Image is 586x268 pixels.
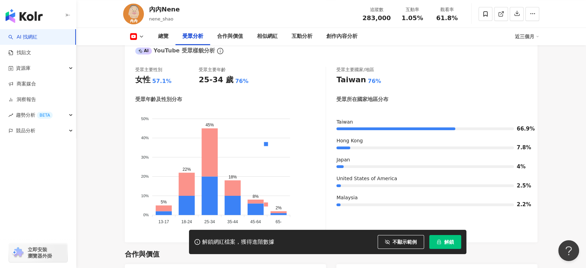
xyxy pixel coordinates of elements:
div: 受眾年齡及性別分布 [135,96,182,103]
a: 洞察報告 [8,96,36,103]
span: 283,000 [362,14,391,22]
img: KOL Avatar [123,3,144,24]
span: 競品分析 [16,123,35,139]
div: 總覽 [158,32,169,41]
span: 不顯示範例 [393,239,417,245]
span: rise [8,113,13,118]
tspan: 35-44 [227,219,238,224]
span: 趨勢分析 [16,107,53,123]
div: United States of America [336,175,527,182]
div: 創作內容分析 [326,32,357,41]
div: 合作與價值 [217,32,243,41]
img: logo [6,9,43,23]
span: lock [437,240,441,244]
tspan: 25-34 [204,219,215,224]
tspan: 40% [141,136,149,140]
div: 互動率 [399,6,425,13]
div: 女性 [135,75,150,85]
div: Malaysia [336,194,527,201]
tspan: 13-17 [158,219,169,224]
div: 受眾所在國家地區分布 [336,96,388,103]
span: 2.2% [517,202,527,207]
div: Taiwan [336,119,527,126]
span: nene_shao [149,16,173,22]
div: 追蹤數 [362,6,391,13]
tspan: 20% [141,174,149,178]
div: 受眾分析 [182,32,203,41]
a: chrome extension立即安裝 瀏覽器外掛 [9,243,67,262]
span: 立即安裝 瀏覽器外掛 [28,246,52,259]
div: Taiwan [336,75,366,85]
span: info-circle [216,47,224,55]
div: AI [135,48,152,55]
div: 受眾主要性別 [135,67,162,73]
tspan: 65- [276,219,282,224]
tspan: 0% [143,213,149,217]
span: 66.9% [517,126,527,132]
div: Hong Kong [336,137,527,144]
div: BETA [37,112,53,119]
div: 觀看率 [434,6,460,13]
div: 受眾主要年齡 [199,67,226,73]
span: 資源庫 [16,60,31,76]
a: 商案媒合 [8,81,36,87]
div: YouTube 受眾樣貌分析 [135,47,215,55]
div: 76% [235,77,248,85]
span: 2.5% [517,183,527,189]
a: 找貼文 [8,49,31,56]
img: chrome extension [11,247,25,258]
span: 7.8% [517,145,527,150]
div: 相似網紅 [257,32,278,41]
a: searchAI 找網紅 [8,34,37,41]
span: 1.05% [402,15,423,22]
tspan: 50% [141,116,149,120]
div: 受眾主要國家/地區 [336,67,374,73]
div: 近三個月 [515,31,539,42]
button: 解鎖 [429,235,461,249]
tspan: 30% [141,155,149,159]
span: 61.8% [436,15,458,22]
div: 解鎖網紅檔案，獲得進階數據 [202,238,274,246]
div: 57.1% [152,77,172,85]
tspan: 18-24 [181,219,192,224]
tspan: 10% [141,193,149,198]
span: 4% [517,164,527,169]
span: 解鎖 [444,239,454,245]
div: 25-34 歲 [199,75,233,85]
div: 內內Nene [149,5,180,14]
tspan: 45-64 [250,219,261,224]
div: 76% [368,77,381,85]
div: Japan [336,157,527,164]
div: 互動分析 [292,32,312,41]
button: 不顯示範例 [378,235,424,249]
